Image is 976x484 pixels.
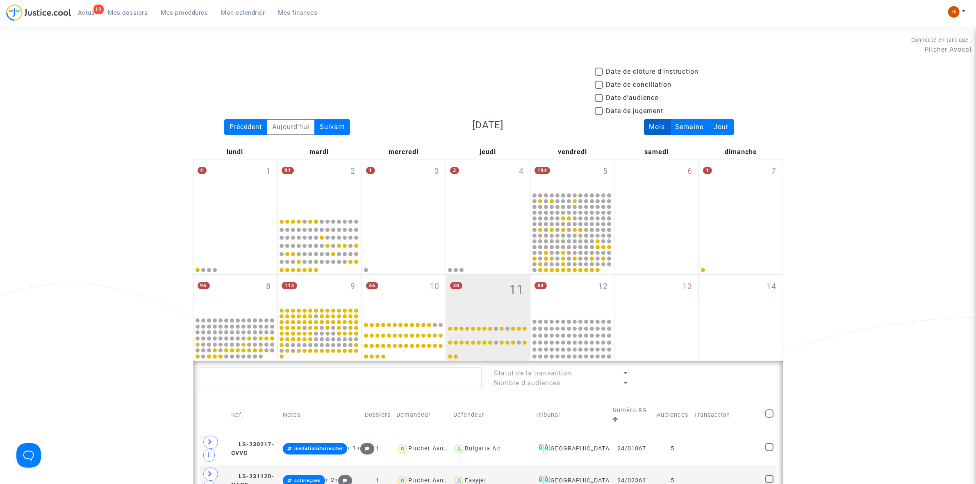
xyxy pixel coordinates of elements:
div: samedi [614,145,699,159]
a: Mes finances [272,7,324,19]
a: Mon calendrier [215,7,272,19]
span: 4 [519,166,524,177]
div: Mois [644,119,671,135]
span: 1 [366,167,375,174]
div: Semaine [670,119,709,135]
span: + 1 [347,445,357,452]
span: 10 [430,281,439,293]
a: Mes procédures [155,7,215,19]
span: 91 [282,167,294,174]
div: dimanche [699,145,783,159]
td: Audiences [654,398,691,433]
span: 194 [535,167,550,174]
span: Date de jugement [606,106,664,116]
span: 13 [683,281,692,293]
td: Tribunal [532,398,610,433]
div: samedi septembre 6 [614,159,698,274]
span: 11 [509,281,524,300]
img: fc99b196863ffcca57bb8fe2645aafd9 [948,6,960,18]
span: Mes finances [278,9,318,16]
td: 24/01867 [610,433,654,465]
span: 46 [366,282,378,289]
div: lundi septembre 8, 96 events, click to expand [193,275,278,316]
span: 8 [266,281,271,293]
div: 19 [93,5,104,14]
div: lundi [193,145,278,159]
span: 113 [282,282,297,289]
div: dimanche septembre 14 [699,275,783,361]
span: 3 [450,167,459,174]
div: mardi [277,145,362,159]
span: 3 [435,166,439,177]
div: lundi septembre 1, 4 events, click to expand [193,159,278,216]
span: Date de clôture d'instruction [606,67,699,77]
td: Demandeur [394,398,450,433]
div: Pitcher Avocat [408,477,453,484]
a: 19Actus [71,7,102,19]
div: Easyjet [465,477,487,484]
span: Mes procédures [161,9,208,16]
td: Dossiers [362,398,394,433]
span: 84 [535,282,547,289]
div: mardi septembre 2, 91 events, click to expand [278,159,362,216]
td: Numéro RG [610,398,654,433]
span: Mes dossiers [108,9,148,16]
img: icon-user.svg [453,443,465,455]
div: mardi septembre 9, 113 events, click to expand [278,275,362,307]
span: 2 [350,166,355,177]
span: Statut de la transaction [494,369,572,377]
span: 5 [603,166,608,177]
span: + [334,477,352,484]
div: Aujourd'hui [267,119,315,135]
span: Connecté en tant que : [911,37,972,43]
div: jeudi septembre 4, 3 events, click to expand [446,159,530,216]
div: Précédent [224,119,267,135]
td: Transaction [691,398,762,433]
span: 14 [767,281,777,293]
span: LS-230217-CVVC [231,441,274,457]
span: 96 [198,282,210,289]
td: 5 [654,433,691,465]
div: vendredi septembre 12, 84 events, click to expand [530,275,614,316]
img: jc-logo.svg [6,4,71,21]
img: icon-faciliter-sm.svg [539,444,548,454]
span: + 2 [325,477,334,484]
div: jeudi [446,145,530,159]
div: [GEOGRAPHIC_DATA] [535,444,607,454]
span: Date d'audience [606,93,659,103]
span: 6 [687,166,692,177]
div: samedi septembre 13 [614,275,698,361]
span: Nombre d'audiences [494,379,561,387]
div: Pitcher Avocat [408,445,453,452]
span: Date de conciliation [606,80,672,90]
div: mercredi [362,145,446,159]
div: mercredi septembre 3, One event, click to expand [362,159,446,216]
div: vendredi septembre 5, 194 events, click to expand [530,159,614,191]
div: Bulgaria Air [465,445,501,452]
div: dimanche septembre 7, One event, click to expand [699,159,783,216]
div: mercredi septembre 10, 46 events, click to expand [362,275,446,316]
td: 1 [362,433,394,465]
span: 12 [598,281,608,293]
span: 1 [703,167,712,174]
span: 30 [450,282,462,289]
span: 9 [350,281,355,293]
span: + [357,445,374,452]
span: Actus [78,9,95,16]
span: cclsreçues [294,478,321,483]
span: 4 [198,167,207,174]
a: Mes dossiers [102,7,155,19]
div: Suivant [314,119,350,135]
span: Mon calendrier [221,9,265,16]
td: Notes [280,398,362,433]
div: vendredi [530,145,614,159]
span: 1 [266,166,271,177]
div: Jour [709,119,734,135]
h3: [DATE] [394,119,582,131]
td: Défendeur [450,398,532,433]
td: Réf. [228,398,280,433]
img: icon-user.svg [396,443,408,455]
div: jeudi septembre 11, 30 events, click to expand [446,275,530,316]
span: invitationàfaireciter [294,446,343,451]
span: 7 [772,166,777,177]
